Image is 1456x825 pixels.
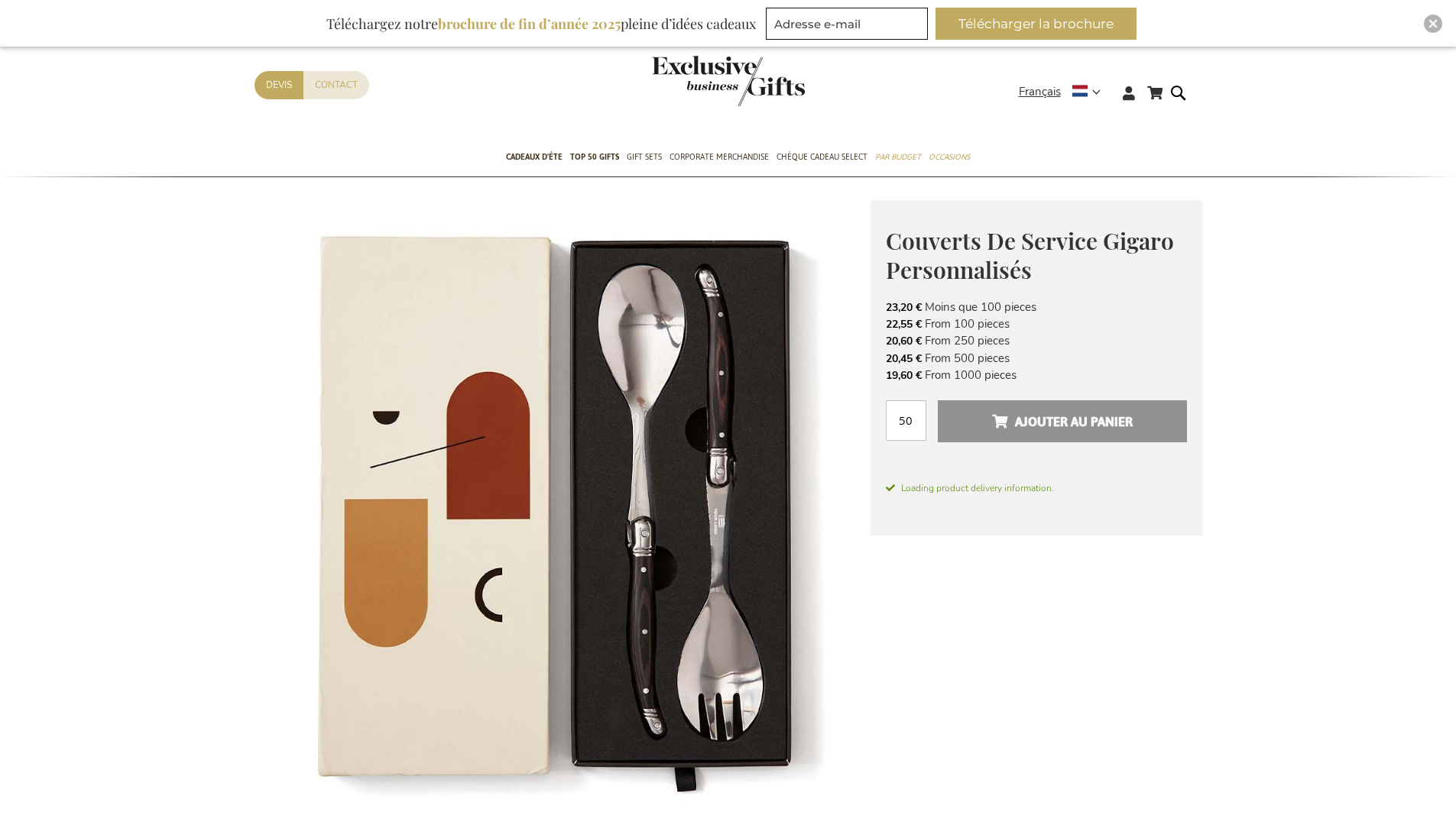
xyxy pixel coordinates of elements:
a: Chèque Cadeau Select [777,139,867,177]
span: Gift Sets [627,149,662,165]
span: Corporate Merchandise [670,149,769,165]
span: TOP 50 Gifts [570,149,619,165]
span: Français [1019,83,1061,101]
li: Moins que 100 pieces [886,299,1187,315]
a: Contact [303,71,369,99]
form: marketing offers and promotions [766,8,932,44]
a: Gift Sets [627,139,662,177]
li: From 100 pieces [886,315,1187,332]
input: Qté [886,400,926,441]
span: Loading product delivery information. [886,481,1187,495]
a: TOP 50 Gifts [570,139,619,177]
a: Cadeaux D'Éte [506,139,563,177]
img: Personalised Gigaro Serving Cutlery [255,200,871,816]
span: Cadeaux D'Éte [506,149,563,165]
b: brochure de fin d’année 2025 [438,15,621,33]
li: From 500 pieces [886,350,1187,367]
div: Close [1424,15,1442,33]
a: Corporate Merchandise [670,139,769,177]
span: Chèque Cadeau Select [777,149,867,165]
span: Couverts De Service Gigaro Personnalisés [886,225,1174,286]
a: Occasions [929,139,970,177]
span: Occasions [929,149,970,165]
input: Adresse e-mail [766,8,928,40]
span: 23,20 € [886,300,922,315]
span: 20,60 € [886,334,922,348]
a: Devis [255,71,303,99]
li: From 250 pieces [886,332,1187,349]
span: 19,60 € [886,368,922,383]
a: store logo [652,56,728,106]
a: Par budget [875,139,921,177]
span: Par budget [875,149,921,165]
div: Téléchargez notre pleine d’idées cadeaux [319,8,763,40]
img: Close [1428,19,1438,28]
button: Télécharger la brochure [936,8,1137,40]
span: 20,45 € [886,351,922,366]
li: From 1000 pieces [886,367,1187,383]
img: Exclusive Business gifts logo [652,56,805,106]
span: 22,55 € [886,317,922,332]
